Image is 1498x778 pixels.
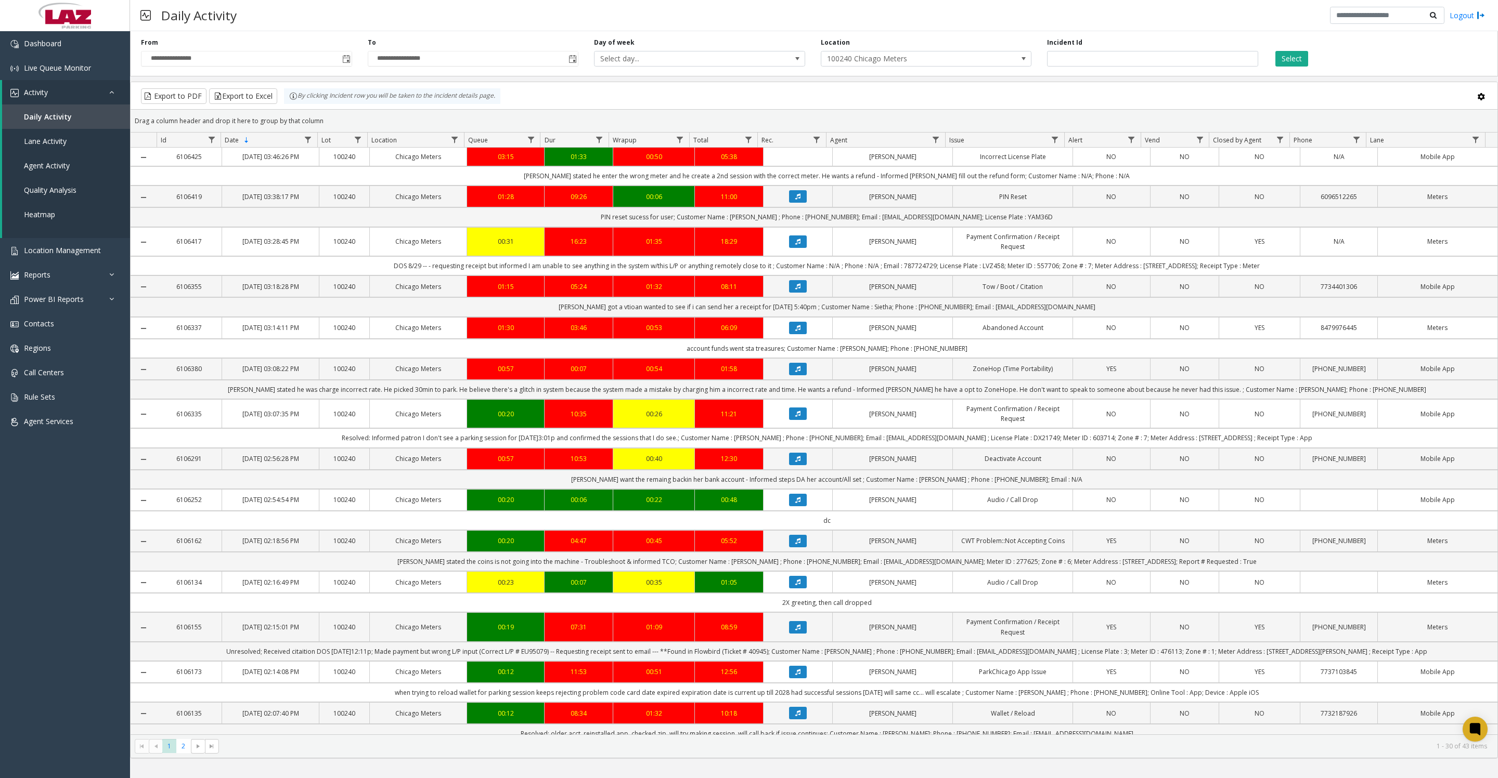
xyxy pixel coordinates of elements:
a: Daily Activity [2,104,130,129]
a: NO [1157,236,1213,246]
a: Chicago Meters [376,152,460,162]
a: 00:07 [551,364,607,374]
a: Deactivate Account [959,454,1066,464]
a: 00:45 [619,536,688,546]
img: infoIcon.svg [289,92,298,100]
span: Contacts [24,319,54,328]
span: NO [1180,410,1190,418]
a: Location Filter Menu [447,133,461,147]
a: Collapse Details [131,365,157,374]
div: 00:23 [473,577,537,587]
span: NO [1180,192,1190,201]
div: 16:23 [551,236,607,246]
a: 6106335 [163,409,215,419]
span: Daily Activity [24,112,72,122]
a: Logout [1450,10,1485,21]
span: NO [1180,364,1190,373]
span: Toggle popup [566,51,578,66]
a: Closed by Agent Filter Menu [1273,133,1287,147]
a: Mobile App [1384,364,1491,374]
div: 00:57 [473,454,537,464]
a: 00:22 [619,495,688,505]
img: 'icon' [10,369,19,377]
span: Location Management [24,245,101,255]
span: NO [1180,323,1190,332]
a: [PERSON_NAME] [839,323,946,333]
a: 7734401306 [1307,282,1371,292]
a: Chicago Meters [376,282,460,292]
a: Collapse Details [131,283,157,291]
a: 03:15 [473,152,537,162]
span: NO [1180,282,1190,291]
a: NO [1079,409,1143,419]
a: 01:58 [701,364,757,374]
a: Incorrect License Plate [959,152,1066,162]
a: 100240 [326,536,363,546]
a: [PHONE_NUMBER] [1307,364,1371,374]
a: Chicago Meters [376,236,460,246]
span: NO [1180,536,1190,545]
a: NO [1225,409,1294,419]
span: NO [1180,237,1190,246]
span: NO [1180,152,1190,161]
a: NO [1225,495,1294,505]
a: NO [1157,364,1213,374]
a: NO [1157,536,1213,546]
a: 6106337 [163,323,215,333]
a: 01:32 [619,282,688,292]
a: Collapse Details [131,410,157,418]
a: NO [1157,323,1213,333]
a: 11:00 [701,192,757,202]
span: Activity [24,87,48,97]
a: Date Filter Menu [301,133,315,147]
a: NO [1079,323,1143,333]
td: DOS 8/29 -- - requesting receipt but informed I am unable to see anything in the system w/this L/... [157,256,1497,275]
a: NO [1225,536,1294,546]
a: 100240 [326,409,363,419]
a: Wrapup Filter Menu [673,133,687,147]
div: 05:38 [701,152,757,162]
a: 00:26 [619,409,688,419]
a: 11:21 [701,409,757,419]
a: 00:20 [473,409,537,419]
a: YES [1079,364,1143,374]
a: Issue Filter Menu [1048,133,1062,147]
a: 08:11 [701,282,757,292]
a: 00:20 [473,536,537,546]
div: 01:28 [473,192,537,202]
a: NO [1157,409,1213,419]
a: Chicago Meters [376,192,460,202]
a: 05:24 [551,282,607,292]
a: 00:31 [473,236,537,246]
a: [DATE] 03:14:11 PM [228,323,313,333]
a: NO [1157,454,1213,464]
span: NO [1255,282,1264,291]
a: Collapse Details [131,496,157,505]
div: 00:40 [619,454,688,464]
label: Day of week [594,38,635,47]
span: Agent Services [24,416,73,426]
span: Power BI Reports [24,294,84,304]
span: Heatmap [24,209,55,219]
a: 00:53 [619,323,688,333]
a: 100240 [326,454,363,464]
a: [PERSON_NAME] [839,236,946,246]
a: Heatmap [2,202,130,227]
a: YES [1225,236,1294,246]
a: 6106162 [163,536,215,546]
a: NO [1079,454,1143,464]
a: NO [1225,282,1294,292]
a: [PERSON_NAME] [839,495,946,505]
div: 10:53 [551,454,607,464]
a: 01:30 [473,323,537,333]
a: 10:35 [551,409,607,419]
a: Collapse Details [131,324,157,333]
a: 6106425 [163,152,215,162]
td: [PERSON_NAME] got a vtioan wanted to see if i can send her a receipt for [DATE] 5:40pm ; Customer... [157,297,1497,317]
